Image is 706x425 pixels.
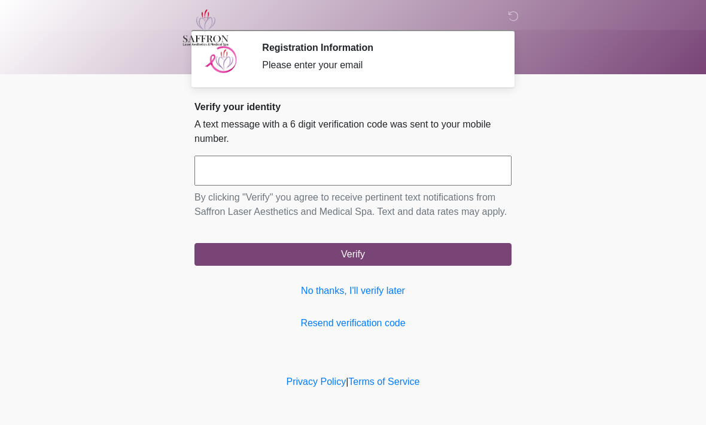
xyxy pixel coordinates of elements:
[203,42,239,78] img: Agent Avatar
[182,9,229,46] img: Saffron Laser Aesthetics and Medical Spa Logo
[194,101,512,113] h2: Verify your identity
[194,243,512,266] button: Verify
[348,377,419,387] a: Terms of Service
[346,377,348,387] a: |
[262,58,494,72] div: Please enter your email
[287,377,346,387] a: Privacy Policy
[194,117,512,146] p: A text message with a 6 digit verification code was sent to your mobile number.
[194,316,512,330] a: Resend verification code
[194,190,512,219] p: By clicking "Verify" you agree to receive pertinent text notifications from Saffron Laser Aesthet...
[194,284,512,298] a: No thanks, I'll verify later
